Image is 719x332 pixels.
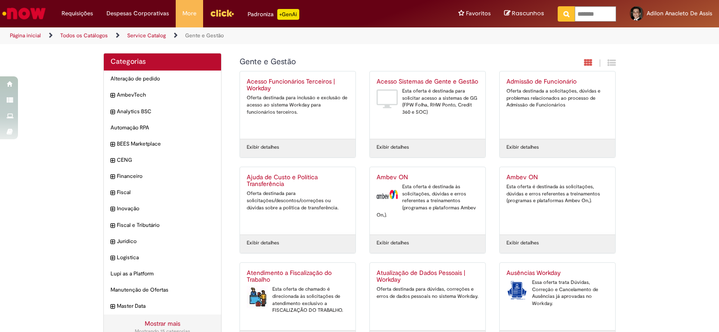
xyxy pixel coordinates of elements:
[111,156,115,165] i: expandir categoria CENG
[111,91,115,100] i: expandir categoria AmbevTech
[117,108,214,115] span: Analytics BSC
[247,239,279,247] a: Exibir detalhes
[117,156,214,164] span: CENG
[60,32,108,39] a: Todos os Catálogos
[111,205,115,214] i: expandir categoria Inovação
[584,58,592,67] i: Exibição em cartão
[240,58,519,66] h1: {"description":null,"title":"Gente e Gestão"} Categoria
[247,286,268,308] img: Atendimento a Fiscalização do Trabalho
[185,32,224,39] a: Gente e Gestão
[104,233,221,250] div: expandir categoria Jurídico Jurídico
[104,217,221,234] div: expandir categoria Fiscal e Tributário Fiscal e Tributário
[117,173,214,180] span: Financeiro
[1,4,47,22] img: ServiceNow
[111,173,115,181] i: expandir categoria Financeiro
[104,168,221,185] div: expandir categoria Financeiro Financeiro
[370,167,485,235] a: Ambev ON Ambev ON Esta oferta é destinada às solicitações, dúvidas e erros referentes a treinamen...
[111,286,214,294] span: Manutenção de Ofertas
[104,87,221,103] div: expandir categoria AmbevTech AmbevTech
[506,144,539,151] a: Exibir detalhes
[127,32,166,39] a: Service Catalog
[506,78,608,85] h2: Admissão de Funcionário
[117,254,214,261] span: Logistica
[104,120,221,136] div: Automação RPA
[111,302,115,311] i: expandir categoria Master Data
[377,78,479,85] h2: Acesso Sistemas de Gente e Gestão
[506,279,528,301] img: Ausências Workday
[107,9,169,18] span: Despesas Corporativas
[210,6,234,20] img: click_logo_yellow_360x200.png
[370,71,485,139] a: Acesso Sistemas de Gente e Gestão Acesso Sistemas de Gente e Gestão Esta oferta é destinada para ...
[182,9,196,18] span: More
[104,200,221,217] div: expandir categoria Inovação Inovação
[7,27,473,44] ul: Trilhas de página
[111,124,214,132] span: Automação RPA
[117,91,214,99] span: AmbevTech
[247,144,279,151] a: Exibir detalhes
[506,174,608,181] h2: Ambev ON
[117,221,214,229] span: Fiscal e Tributário
[504,9,544,18] a: Rascunhos
[647,9,712,17] span: Adilon Anacleto De Assis
[377,88,479,116] div: Esta oferta é destinada para solicitar acesso a sistemas de GG (FPW Folha, RHW Ponto, Credit 360 ...
[117,140,214,148] span: BEES Marketplace
[608,58,616,67] i: Exibição de grade
[377,183,398,206] img: Ambev ON
[104,266,221,282] div: Lupi as a Platform
[370,263,485,330] a: Atualização de Dados Pessoais | Workday Oferta destinada para dúvidas, correções e erros de dados...
[104,103,221,120] div: expandir categoria Analytics BSC Analytics BSC
[104,152,221,168] div: expandir categoria CENG CENG
[512,9,544,18] span: Rascunhos
[247,174,349,188] h2: Ajuda de Custo e Política Transferência
[506,183,608,204] div: Esta oferta é destinada às solicitações, dúvidas e erros referentes a treinamentos (programas e p...
[104,298,221,314] div: expandir categoria Master Data Master Data
[111,108,115,117] i: expandir categoria Analytics BSC
[104,71,221,87] div: Alteração de pedido
[111,58,214,66] h2: Categorias
[248,9,299,20] div: Padroniza
[111,221,115,230] i: expandir categoria Fiscal e Tributário
[111,189,115,198] i: expandir categoria Fiscal
[500,263,615,330] a: Ausências Workday Ausências Workday Essa oferta trata Dúvidas, Correção e Cancelamento de Ausênci...
[111,75,214,83] span: Alteração de pedido
[599,58,601,68] span: |
[500,167,615,235] a: Ambev ON Esta oferta é destinada às solicitações, dúvidas e erros referentes a treinamentos (prog...
[240,263,355,330] a: Atendimento a Fiscalização do Trabalho Atendimento a Fiscalização do Trabalho Esta oferta de cham...
[247,78,349,93] h2: Acesso Funcionários Terceiros | Workday
[62,9,93,18] span: Requisições
[506,279,608,307] div: Essa oferta trata Dúvidas, Correção e Cancelamento de Ausências já aprovadas no Workday.
[466,9,491,18] span: Favoritos
[247,94,349,115] div: Oferta destinada para inclusão e exclusão de acesso ao sistema Workday para funcionários terceiros.
[506,239,539,247] a: Exibir detalhes
[117,189,214,196] span: Fiscal
[506,270,608,277] h2: Ausências Workday
[240,167,355,235] a: Ajuda de Custo e Política Transferência Oferta destinada para solicitações/descontos/correções ou...
[377,183,479,219] div: Esta oferta é destinada às solicitações, dúvidas e erros referentes a treinamentos (programas e p...
[117,205,214,212] span: Inovação
[111,140,115,149] i: expandir categoria BEES Marketplace
[247,190,349,211] div: Oferta destinada para solicitações/descontos/correções ou dúvidas sobre a política de transferência.
[111,238,115,247] i: expandir categoria Jurídico
[558,6,575,22] button: Pesquisar
[104,184,221,201] div: expandir categoria Fiscal Fiscal
[377,270,479,284] h2: Atualização de Dados Pessoais | Workday
[377,286,479,300] div: Oferta destinada para dúvidas, correções e erros de dados pessoais no sistema Workday.
[377,88,398,110] img: Acesso Sistemas de Gente e Gestão
[277,9,299,20] p: +GenAi
[247,270,349,284] h2: Atendimento a Fiscalização do Trabalho
[506,88,608,109] div: Oferta destinada a solicitações, dúvidas e problemas relacionados ao processo de Admissão de Func...
[111,270,214,278] span: Lupi as a Platform
[117,238,214,245] span: Jurídico
[247,286,349,314] div: Esta oferta de chamado é direcionada às solicitações de atendimento exclusivo a FISCALIZAÇÃO DO T...
[104,136,221,152] div: expandir categoria BEES Marketplace BEES Marketplace
[145,319,180,328] a: Mostrar mais
[500,71,615,139] a: Admissão de Funcionário Oferta destinada a solicitações, dúvidas e problemas relacionados ao proc...
[377,239,409,247] a: Exibir detalhes
[111,254,115,263] i: expandir categoria Logistica
[117,302,214,310] span: Master Data
[104,249,221,266] div: expandir categoria Logistica Logistica
[240,71,355,139] a: Acesso Funcionários Terceiros | Workday Oferta destinada para inclusão e exclusão de acesso ao si...
[377,174,479,181] h2: Ambev ON
[10,32,41,39] a: Página inicial
[104,282,221,298] div: Manutenção de Ofertas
